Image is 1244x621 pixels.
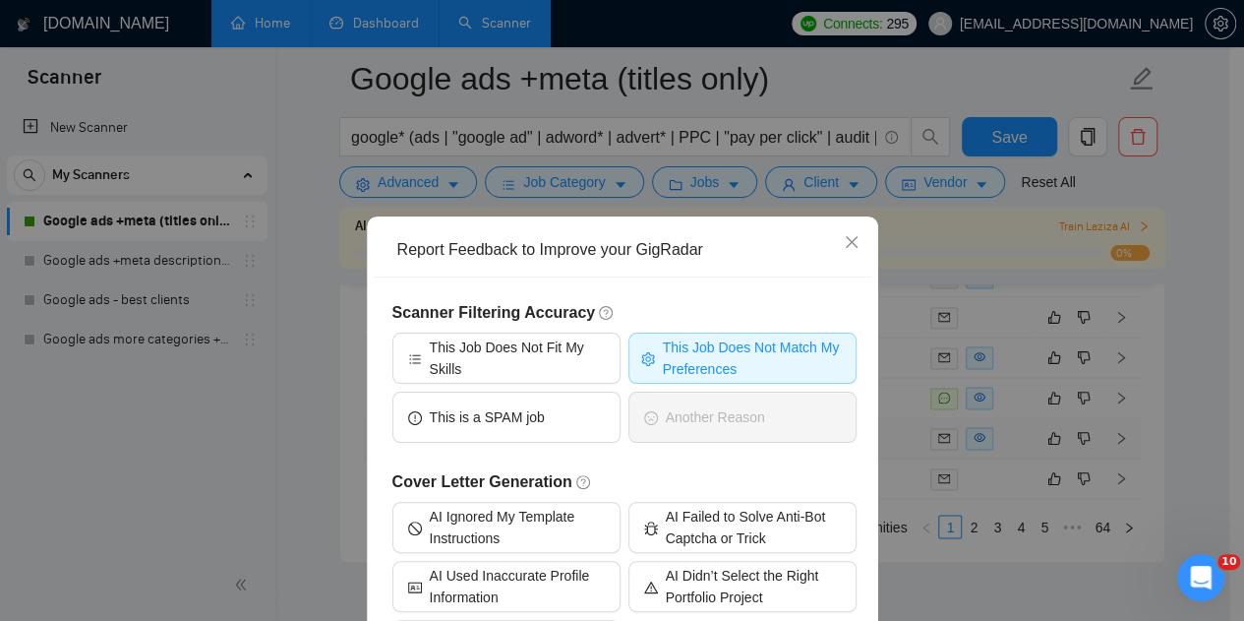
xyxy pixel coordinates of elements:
[641,350,655,365] span: setting
[644,520,658,534] span: bug
[644,579,658,593] span: warning
[1217,554,1240,570] span: 10
[392,561,621,612] button: idcardAI Used Inaccurate Profile Information
[844,234,859,250] span: close
[628,502,857,553] button: bugAI Failed to Solve Anti-Bot Captcha or Trick
[576,474,592,490] span: question-circle
[628,392,857,443] button: frownAnother Reason
[430,565,605,608] span: AI Used Inaccurate Profile Information
[663,337,844,380] span: This Job Does Not Match My Preferences
[628,561,857,612] button: warningAI Didn’t Select the Right Portfolio Project
[392,502,621,553] button: stopAI Ignored My Template Instructions
[430,506,605,549] span: AI Ignored My Template Instructions
[397,239,861,261] div: Report Feedback to Improve your GigRadar
[392,301,857,325] h5: Scanner Filtering Accuracy
[392,470,857,494] h5: Cover Letter Generation
[628,333,857,384] button: settingThis Job Does Not Match My Preferences
[408,409,422,424] span: exclamation-circle
[392,392,621,443] button: exclamation-circleThis is a SPAM job
[1177,554,1224,601] iframe: Intercom live chat
[408,350,422,365] span: bars
[825,217,878,270] button: Close
[408,579,422,593] span: idcard
[392,333,621,384] button: barsThis Job Does Not Fit My Skills
[430,406,545,428] span: This is a SPAM job
[666,565,841,608] span: AI Didn’t Select the Right Portfolio Project
[430,337,605,380] span: This Job Does Not Fit My Skills
[408,520,422,534] span: stop
[599,305,615,321] span: question-circle
[666,506,841,549] span: AI Failed to Solve Anti-Bot Captcha or Trick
